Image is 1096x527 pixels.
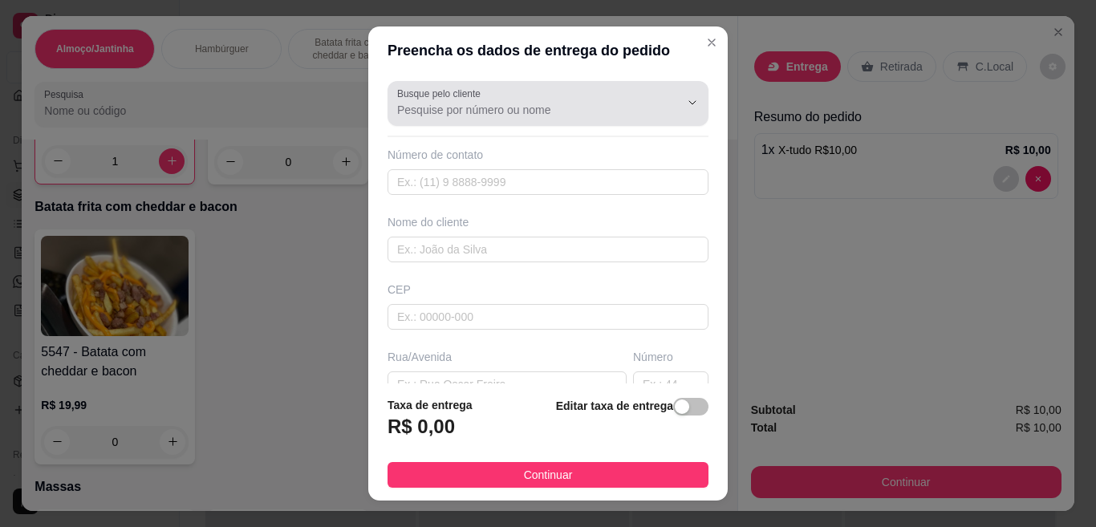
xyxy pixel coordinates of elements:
[388,371,627,397] input: Ex.: Rua Oscar Freire
[388,169,708,195] input: Ex.: (11) 9 8888-9999
[388,214,708,230] div: Nome do cliente
[680,90,705,116] button: Show suggestions
[388,147,708,163] div: Número de contato
[397,87,486,100] label: Busque pelo cliente
[388,399,473,411] strong: Taxa de entrega
[397,102,654,118] input: Busque pelo cliente
[699,30,725,55] button: Close
[524,466,573,484] span: Continuar
[388,304,708,330] input: Ex.: 00000-000
[388,349,627,365] div: Rua/Avenida
[368,26,728,75] header: Preencha os dados de entrega do pedido
[388,237,708,262] input: Ex.: João da Silva
[633,349,708,365] div: Número
[388,414,455,440] h3: R$ 0,00
[556,399,673,412] strong: Editar taxa de entrega
[388,462,708,488] button: Continuar
[388,282,708,298] div: CEP
[633,371,708,397] input: Ex.: 44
